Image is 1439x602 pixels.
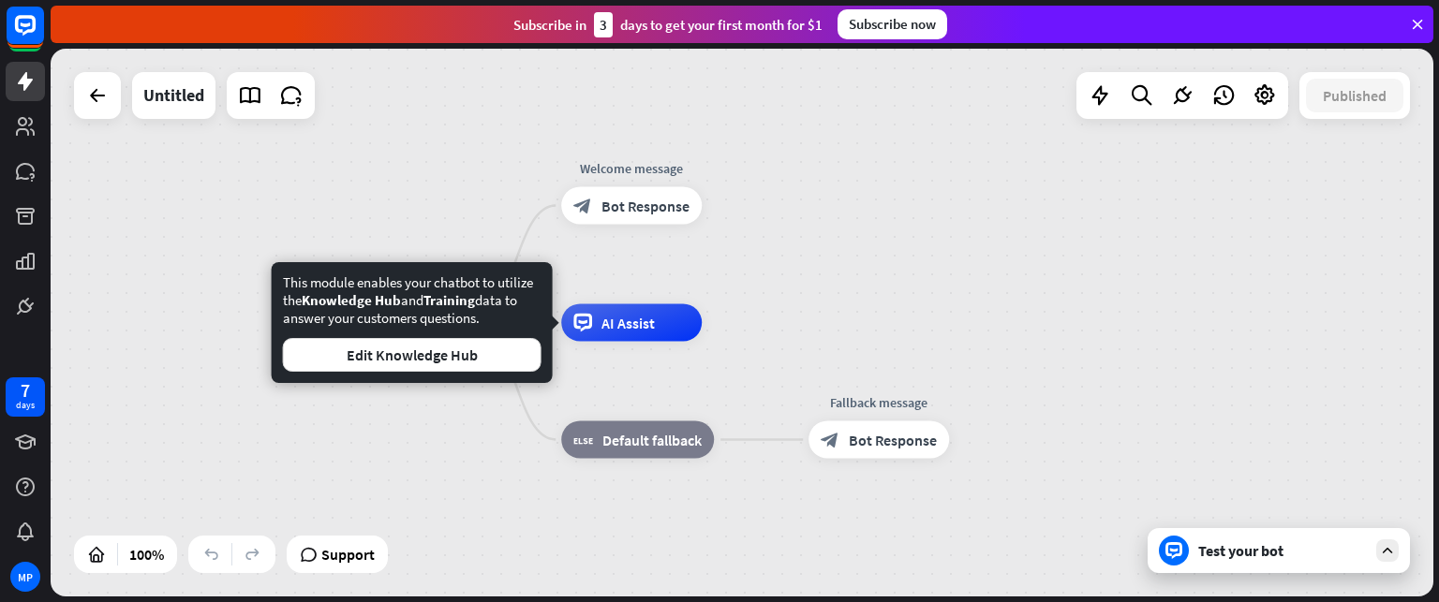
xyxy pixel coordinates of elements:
[16,399,35,412] div: days
[124,539,170,569] div: 100%
[794,393,963,412] div: Fallback message
[601,197,690,215] span: Bot Response
[321,539,375,569] span: Support
[849,431,937,449] span: Bot Response
[10,562,40,592] div: MP
[1306,79,1403,112] button: Published
[283,338,541,372] button: Edit Knowledge Hub
[15,7,71,64] button: Open LiveChat chat widget
[602,431,702,449] span: Default fallback
[838,9,947,39] div: Subscribe now
[302,291,401,309] span: Knowledge Hub
[513,12,823,37] div: Subscribe in days to get your first month for $1
[423,291,475,309] span: Training
[601,314,655,332] span: AI Assist
[6,377,45,417] a: 7 days
[21,382,30,399] div: 7
[143,72,204,119] div: Untitled
[821,431,839,449] i: block_bot_response
[283,273,541,372] div: This module enables your chatbot to utilize the and data to answer your customers questions.
[573,197,592,215] i: block_bot_response
[573,431,593,449] i: block_fallback
[547,159,716,178] div: Welcome message
[594,12,613,37] div: 3
[1198,541,1367,560] div: Test your bot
